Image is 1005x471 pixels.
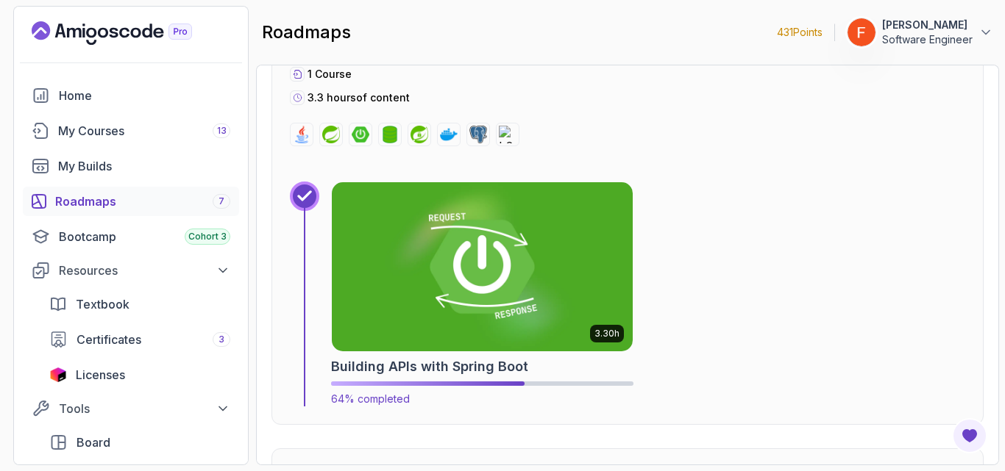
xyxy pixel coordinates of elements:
button: user profile image[PERSON_NAME]Software Engineer [847,18,993,47]
img: java logo [293,126,310,143]
a: Landing page [32,21,226,45]
div: Roadmaps [55,193,230,210]
p: Software Engineer [882,32,973,47]
a: licenses [40,360,239,389]
span: 3 [219,334,224,345]
span: Certificates [77,331,141,348]
a: builds [23,151,239,181]
img: spring-data-jpa logo [381,126,399,143]
img: h2 logo [499,126,516,143]
button: Tools [23,395,239,422]
div: Tools [59,400,230,417]
h2: roadmaps [262,21,351,44]
a: bootcamp [23,222,239,251]
img: postgres logo [469,126,487,143]
div: Home [59,87,230,104]
a: courses [23,116,239,145]
span: 64% completed [331,392,410,405]
a: Building APIs with Spring Boot card3.30hBuilding APIs with Spring Boot64% completed [331,181,633,406]
span: Textbook [76,295,129,313]
img: Building APIs with Spring Boot card [324,179,640,356]
img: docker logo [440,126,458,143]
p: 3.30h [594,328,619,339]
span: 7 [219,195,224,207]
div: Bootcamp [59,228,230,245]
span: Licenses [76,366,125,384]
img: user profile image [848,18,876,46]
img: spring logo [322,126,340,143]
h2: Building APIs with Spring Boot [331,356,528,377]
span: Cohort 3 [188,231,227,242]
img: jetbrains icon [49,367,67,382]
button: Open Feedback Button [952,418,987,453]
p: 3.3 hours of content [308,90,410,105]
div: My Courses [58,122,230,140]
div: Resources [59,262,230,279]
img: spring-boot logo [352,126,369,143]
span: Board [77,434,110,451]
a: board [40,428,239,457]
button: Resources [23,257,239,284]
div: My Builds [58,157,230,175]
a: textbook [40,290,239,319]
a: home [23,81,239,110]
span: 13 [217,125,227,137]
p: 431 Points [777,25,823,40]
a: certificates [40,325,239,354]
p: [PERSON_NAME] [882,18,973,32]
span: 1 Course [308,68,352,80]
img: spring-security logo [411,126,428,143]
a: roadmaps [23,187,239,216]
